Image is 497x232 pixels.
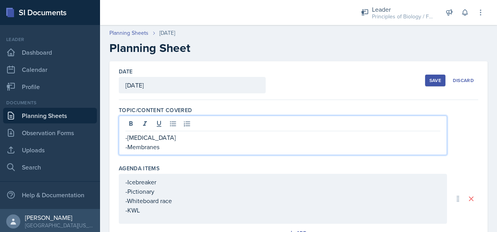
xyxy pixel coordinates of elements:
div: Leader [372,5,434,14]
a: Planning Sheets [109,29,148,37]
h2: Planning Sheet [109,41,488,55]
label: Topic/Content Covered [119,106,192,114]
a: Calendar [3,62,97,77]
div: [GEOGRAPHIC_DATA][US_STATE] [25,221,94,229]
p: -Icebreaker [125,177,440,187]
a: Observation Forms [3,125,97,141]
label: Date [119,68,132,75]
p: -[MEDICAL_DATA] [125,133,440,142]
div: [PERSON_NAME] [25,214,94,221]
div: Leader [3,36,97,43]
a: Profile [3,79,97,95]
button: Save [425,75,445,86]
label: Agenda items [119,164,159,172]
div: Help & Documentation [3,187,97,203]
a: Search [3,159,97,175]
div: [DATE] [159,29,175,37]
div: Documents [3,99,97,106]
p: -Whiteboard race [125,196,440,205]
a: Uploads [3,142,97,158]
div: Save [429,77,441,84]
a: Dashboard [3,45,97,60]
p: -KWL [125,205,440,215]
a: Planning Sheets [3,108,97,123]
p: -Membranes [125,142,440,152]
div: Discard [453,77,474,84]
div: Principles of Biology / Fall 2025 [372,12,434,21]
p: -Pictionary [125,187,440,196]
button: Discard [449,75,478,86]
